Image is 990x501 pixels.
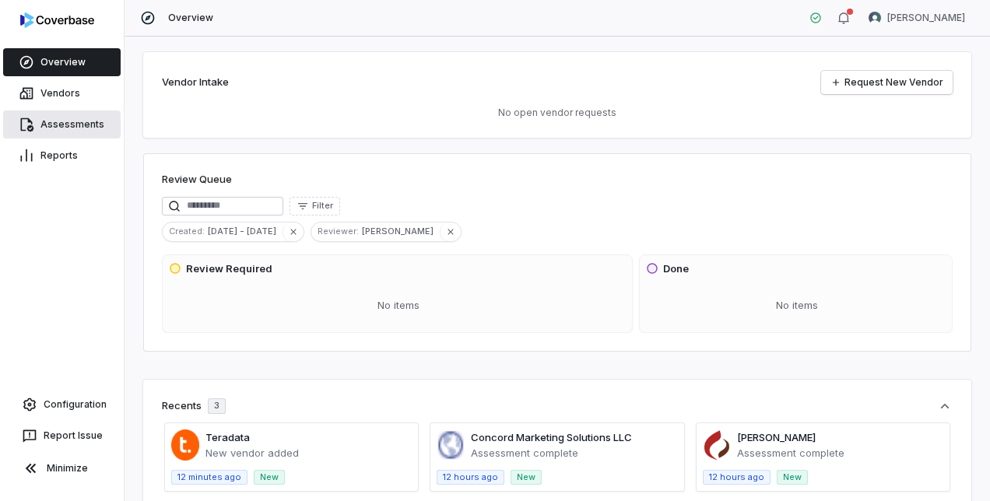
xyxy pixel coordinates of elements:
div: No items [169,286,629,326]
span: [DATE] - [DATE] [208,224,283,238]
span: [PERSON_NAME] [887,12,965,24]
img: Sean Wozniak avatar [869,12,881,24]
h3: Review Required [186,261,272,277]
a: Vendors [3,79,121,107]
button: Minimize [6,453,118,484]
h1: Review Queue [162,172,232,187]
div: No items [646,286,949,326]
h3: Done [663,261,689,277]
a: Reports [3,142,121,170]
button: Filter [290,197,340,215]
span: Created : [163,224,208,238]
span: Filter [312,200,333,212]
h2: Vendor Intake [162,75,229,90]
a: Assessments [3,110,121,138]
div: Recents [162,398,226,414]
button: Report Issue [6,422,118,450]
a: Teradata [205,431,250,443]
span: [PERSON_NAME] [362,224,440,238]
span: Reviewer : [311,224,362,238]
a: Configuration [6,391,118,419]
span: Overview [168,12,213,24]
img: logo-D7KZi-bG.svg [20,12,94,28]
a: Overview [3,48,121,76]
a: Request New Vendor [821,71,953,94]
button: Recents3 [162,398,953,414]
p: No open vendor requests [162,107,953,119]
a: Concord Marketing Solutions LLC [471,431,632,443]
span: 3 [214,400,219,412]
a: [PERSON_NAME] [737,431,816,443]
button: Sean Wozniak avatar[PERSON_NAME] [859,6,974,30]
